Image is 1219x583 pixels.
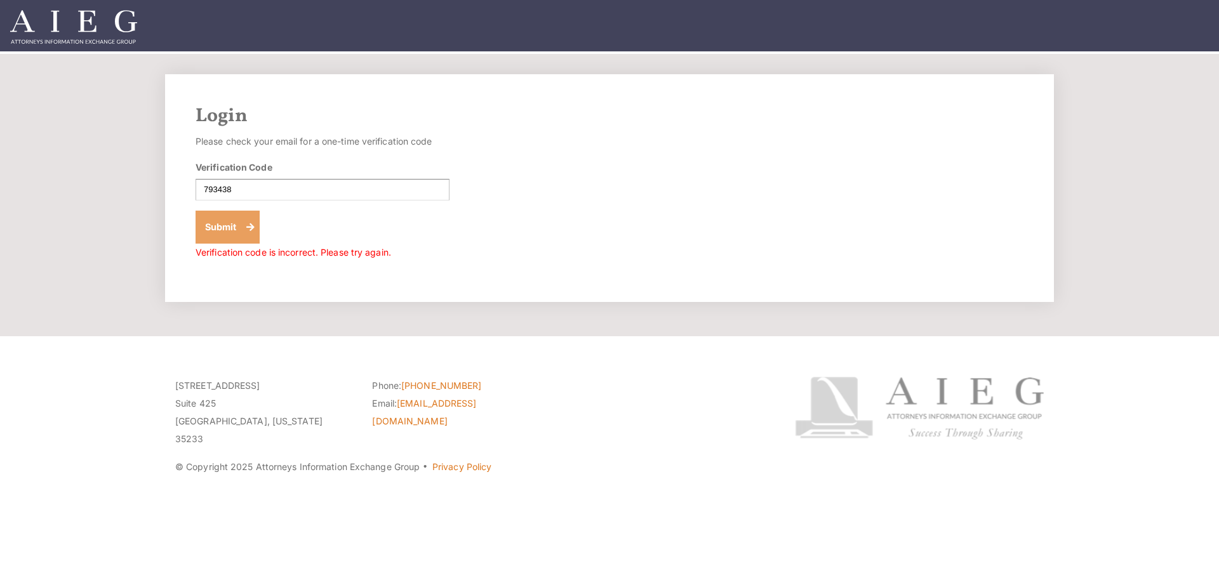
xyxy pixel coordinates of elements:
[372,395,550,430] li: Email:
[432,461,491,472] a: Privacy Policy
[196,160,272,174] label: Verification Code
[196,211,260,244] button: Submit
[795,377,1044,440] img: Attorneys Information Exchange Group logo
[196,105,1023,128] h2: Login
[10,10,137,44] img: Attorneys Information Exchange Group
[422,466,428,473] span: ·
[372,398,476,426] a: [EMAIL_ADDRESS][DOMAIN_NAME]
[175,377,353,448] p: [STREET_ADDRESS] Suite 425 [GEOGRAPHIC_DATA], [US_STATE] 35233
[175,458,747,476] p: © Copyright 2025 Attorneys Information Exchange Group
[196,133,450,150] p: Please check your email for a one-time verification code
[196,247,391,258] span: Verification code is incorrect. Please try again.
[401,380,481,391] a: [PHONE_NUMBER]
[372,377,550,395] li: Phone:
